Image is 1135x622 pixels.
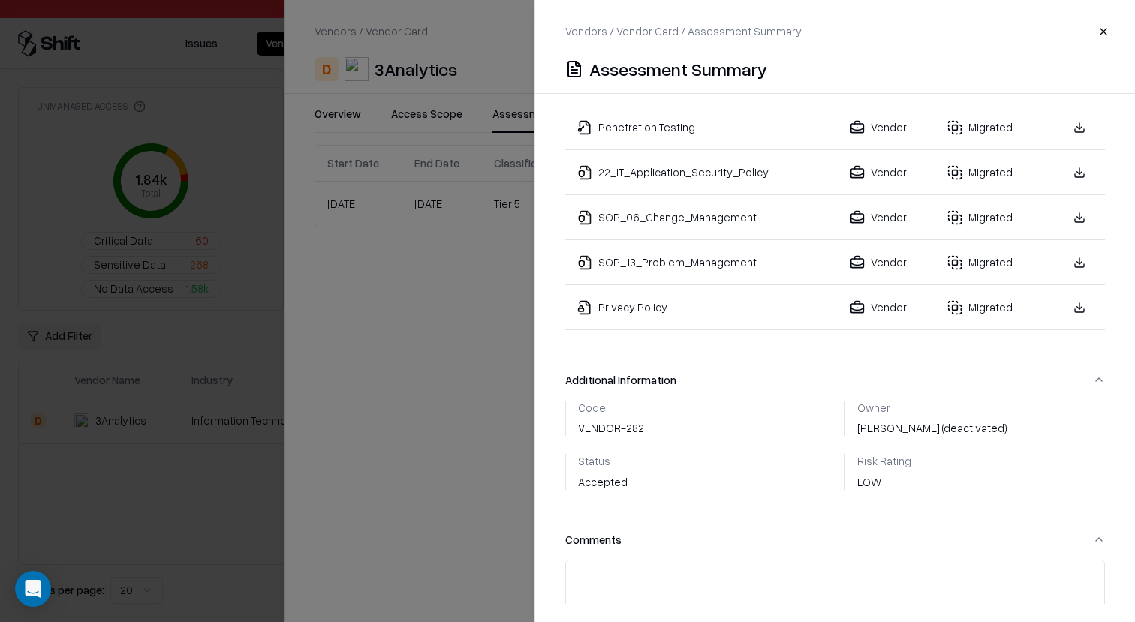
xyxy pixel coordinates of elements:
div: Vendor [850,209,924,225]
div: Vendor [850,164,924,180]
button: SOP_06_Change_Management [598,209,757,225]
div: Vendor [850,119,924,135]
div: Risk Rating [857,454,911,467]
div: Status [578,454,628,467]
div: Assessment Summary [589,57,767,81]
div: [PERSON_NAME] (deactivated) [857,401,1007,437]
div: Migrated [947,164,1031,180]
div: LOW [857,454,911,490]
div: VENDOR-282 [578,401,644,437]
div: Comments [565,532,622,548]
div: Migrated [947,209,1031,225]
div: Accepted [578,454,628,490]
div: Vendor [850,299,924,315]
div: Vendor [850,254,924,270]
button: Comments [565,520,1105,560]
div: Migrated [947,119,1031,135]
button: 22_IT_Application_Security_Policy [598,164,769,180]
div: Code [578,401,644,414]
button: Penetration Testing [598,119,695,135]
div: Migrated [947,299,1031,315]
div: No Comments [799,602,872,618]
button: Privacy Policy [598,299,667,315]
div: Additional Information [565,401,1105,520]
p: Vendors / Vendor Card / Assessment Summary [565,23,802,39]
div: Owner [857,401,1007,414]
button: Additional Information [565,360,1105,400]
div: Migrated [947,254,1031,270]
button: SOP_13_Problem_Management [598,254,757,270]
